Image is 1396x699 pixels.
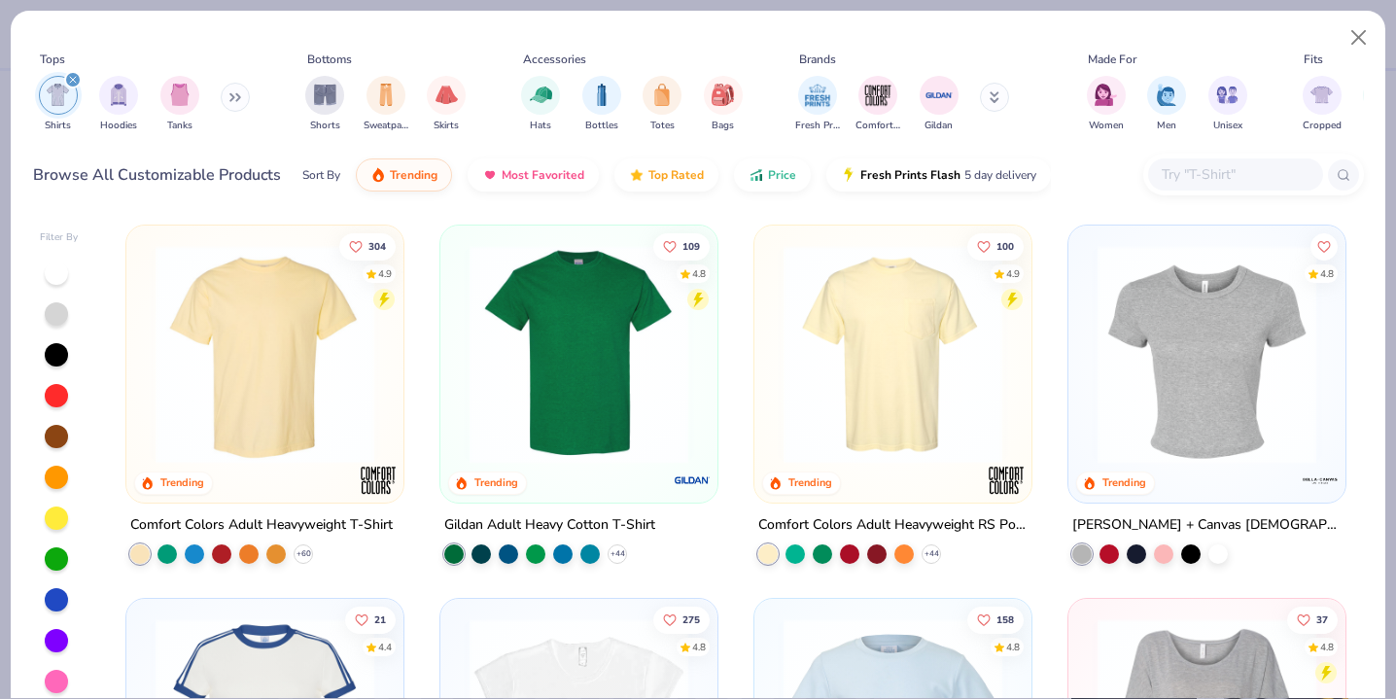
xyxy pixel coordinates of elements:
[1341,19,1378,56] button: Close
[40,230,79,245] div: Filter By
[1006,266,1020,281] div: 4.9
[591,84,612,106] img: Bottles Image
[434,119,459,133] span: Skirts
[1147,76,1186,133] div: filter for Men
[160,76,199,133] div: filter for Tanks
[799,51,836,68] div: Brands
[1160,163,1309,186] input: Try "T-Shirt"
[1303,76,1342,133] div: filter for Cropped
[468,158,599,192] button: Most Favorited
[1147,76,1186,133] button: filter button
[1287,606,1338,633] button: Like
[692,266,706,281] div: 4.8
[734,158,811,192] button: Price
[611,548,625,560] span: + 44
[39,76,78,133] div: filter for Shirts
[774,245,1012,464] img: 284e3bdb-833f-4f21-a3b0-720291adcbd9
[768,167,796,183] span: Price
[648,167,704,183] span: Top Rated
[523,51,586,68] div: Accessories
[307,51,352,68] div: Bottoms
[1213,119,1242,133] span: Unisex
[146,245,384,464] img: 029b8af0-80e6-406f-9fdc-fdf898547912
[653,232,710,260] button: Like
[364,119,408,133] span: Sweatpants
[795,76,840,133] button: filter button
[1303,119,1342,133] span: Cropped
[920,76,959,133] button: filter button
[305,76,344,133] div: filter for Shorts
[482,167,498,183] img: most_fav.gif
[964,164,1036,187] span: 5 day delivery
[967,232,1024,260] button: Like
[826,158,1051,192] button: Fresh Prints Flash5 day delivery
[100,119,137,133] span: Hoodies
[1310,232,1338,260] button: Like
[585,119,618,133] span: Bottles
[444,513,655,538] div: Gildan Adult Heavy Cotton T-Shirt
[1011,245,1249,464] img: f2707318-0607-4e9d-8b72-fe22b32ef8d9
[390,167,437,183] span: Trending
[650,119,675,133] span: Totes
[310,119,340,133] span: Shorts
[925,81,954,110] img: Gildan Image
[375,614,387,624] span: 21
[1304,51,1323,68] div: Fits
[629,167,645,183] img: TopRated.gif
[99,76,138,133] button: filter button
[108,84,129,106] img: Hoodies Image
[712,84,733,106] img: Bags Image
[502,167,584,183] span: Most Favorited
[1006,640,1020,654] div: 4.8
[614,158,718,192] button: Top Rated
[521,76,560,133] div: filter for Hats
[925,119,953,133] span: Gildan
[643,76,681,133] div: filter for Totes
[1156,84,1177,106] img: Men Image
[302,166,340,184] div: Sort By
[356,158,452,192] button: Trending
[460,245,698,464] img: db319196-8705-402d-8b46-62aaa07ed94f
[1320,640,1334,654] div: 4.8
[45,119,71,133] span: Shirts
[346,606,397,633] button: Like
[305,76,344,133] button: filter button
[698,245,936,464] img: c7959168-479a-4259-8c5e-120e54807d6b
[169,84,191,106] img: Tanks Image
[427,76,466,133] div: filter for Skirts
[653,606,710,633] button: Like
[1088,51,1136,68] div: Made For
[1320,266,1334,281] div: 4.8
[436,84,458,106] img: Skirts Image
[987,461,1026,500] img: Comfort Colors logo
[160,76,199,133] button: filter button
[803,81,832,110] img: Fresh Prints Image
[1087,76,1126,133] button: filter button
[795,119,840,133] span: Fresh Prints
[996,241,1014,251] span: 100
[863,81,892,110] img: Comfort Colors Image
[967,606,1024,633] button: Like
[379,266,393,281] div: 4.9
[47,84,69,106] img: Shirts Image
[40,51,65,68] div: Tops
[1310,84,1333,106] img: Cropped Image
[1208,76,1247,133] div: filter for Unisex
[379,640,393,654] div: 4.4
[582,76,621,133] button: filter button
[651,84,673,106] img: Totes Image
[692,640,706,654] div: 4.8
[1088,245,1326,464] img: aa15adeb-cc10-480b-b531-6e6e449d5067
[1208,76,1247,133] button: filter button
[1095,84,1117,106] img: Women Image
[860,167,960,183] span: Fresh Prints Flash
[297,548,311,560] span: + 60
[375,84,397,106] img: Sweatpants Image
[996,614,1014,624] span: 158
[130,513,393,538] div: Comfort Colors Adult Heavyweight T-Shirt
[924,548,938,560] span: + 44
[582,76,621,133] div: filter for Bottles
[758,513,1028,538] div: Comfort Colors Adult Heavyweight RS Pocket T-Shirt
[370,167,386,183] img: trending.gif
[1216,84,1239,106] img: Unisex Image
